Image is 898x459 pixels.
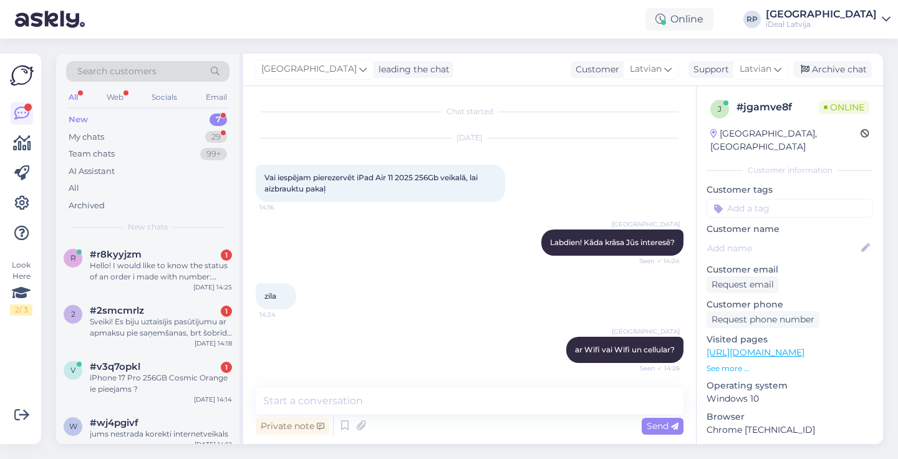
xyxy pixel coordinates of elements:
span: 2 [71,309,75,319]
input: Add name [707,241,859,255]
div: 29 [205,131,227,143]
span: #2smcmrlz [90,305,144,316]
span: Seen ✓ 14:24 [633,256,680,266]
div: [GEOGRAPHIC_DATA], [GEOGRAPHIC_DATA] [710,127,861,153]
p: Customer name [707,223,873,236]
span: #r8kyyjzm [90,249,142,260]
div: Web [104,89,126,105]
span: Latvian [740,62,771,76]
div: All [66,89,80,105]
span: r [70,253,76,263]
span: j [718,104,722,114]
span: Search customers [77,65,157,78]
div: Archive chat [793,61,872,78]
div: # jgamve8f [736,100,819,115]
div: jums nestrada korekti internetveikals [90,428,232,440]
span: zila [264,291,276,301]
div: [DATE] 14:18 [195,339,232,348]
div: [DATE] [256,132,683,143]
div: 7 [210,114,227,126]
span: 14:24 [259,310,306,319]
div: RP [743,11,761,28]
div: Request email [707,276,779,293]
div: My chats [69,131,104,143]
input: Add a tag [707,199,873,218]
img: Askly Logo [10,64,34,87]
div: Private note [256,418,329,435]
div: 99+ [200,148,227,160]
div: Customer [571,63,619,76]
span: Send [647,420,678,432]
div: Look Here [10,259,32,316]
p: Windows 10 [707,392,873,405]
span: w [69,422,77,431]
div: 2 / 3 [10,304,32,316]
p: Customer tags [707,183,873,196]
div: Support [688,63,729,76]
p: Visited pages [707,333,873,346]
span: [GEOGRAPHIC_DATA] [261,62,357,76]
div: 1 [221,306,232,317]
div: Socials [149,89,180,105]
span: #wj4pgivf [90,417,138,428]
p: See more ... [707,363,873,374]
div: Sveiki! Es biju uztaisījis pasūtījumu ar apmaksu pie saņemšanas, brt šobrīd man izdevīgāk un tuvā... [90,316,232,339]
div: Email [203,89,229,105]
span: [GEOGRAPHIC_DATA] [612,220,680,229]
p: Customer email [707,263,873,276]
div: Archived [69,200,105,212]
span: ar Wifi vai Wifi un cellular? [575,345,675,354]
div: iDeal Latvija [766,19,877,29]
div: Request phone number [707,311,819,328]
span: v [70,365,75,375]
span: [GEOGRAPHIC_DATA] [612,327,680,336]
div: [DATE] 14:25 [193,283,232,292]
div: Team chats [69,148,115,160]
div: iPhone 17 Pro 256GB Cosmic Orange ie pieejams ? [90,372,232,395]
span: Online [819,100,869,114]
div: 1 [221,362,232,373]
div: Customer information [707,165,873,176]
p: Browser [707,410,873,423]
div: All [69,182,79,195]
span: Labdien! Kāda krāsa Jūs interesē? [550,238,675,247]
div: Online [645,8,713,31]
div: 1 [221,249,232,261]
div: [GEOGRAPHIC_DATA] [766,9,877,19]
span: New chats [128,221,168,233]
div: Chat started [256,106,683,117]
div: Hello! I would like to know the status of an order i made with number: 2000082818. Unfortunately,... [90,260,232,283]
a: [URL][DOMAIN_NAME] [707,347,804,358]
div: AI Assistant [69,165,115,178]
div: [DATE] 14:14 [194,395,232,404]
p: Customer phone [707,298,873,311]
div: [DATE] 14:12 [195,440,232,449]
a: [GEOGRAPHIC_DATA]iDeal Latvija [766,9,891,29]
span: Latvian [630,62,662,76]
p: Chrome [TECHNICAL_ID] [707,423,873,437]
span: Vai iespējam pierezervēt iPad Air 11 2025 256Gb veikalā, lai aizbrauktu pakaļ [264,173,480,193]
div: leading the chat [374,63,450,76]
span: Seen ✓ 14:26 [633,364,680,373]
span: #v3q7opkl [90,361,140,372]
div: New [69,114,88,126]
p: Operating system [707,379,873,392]
span: 14:16 [259,203,306,212]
